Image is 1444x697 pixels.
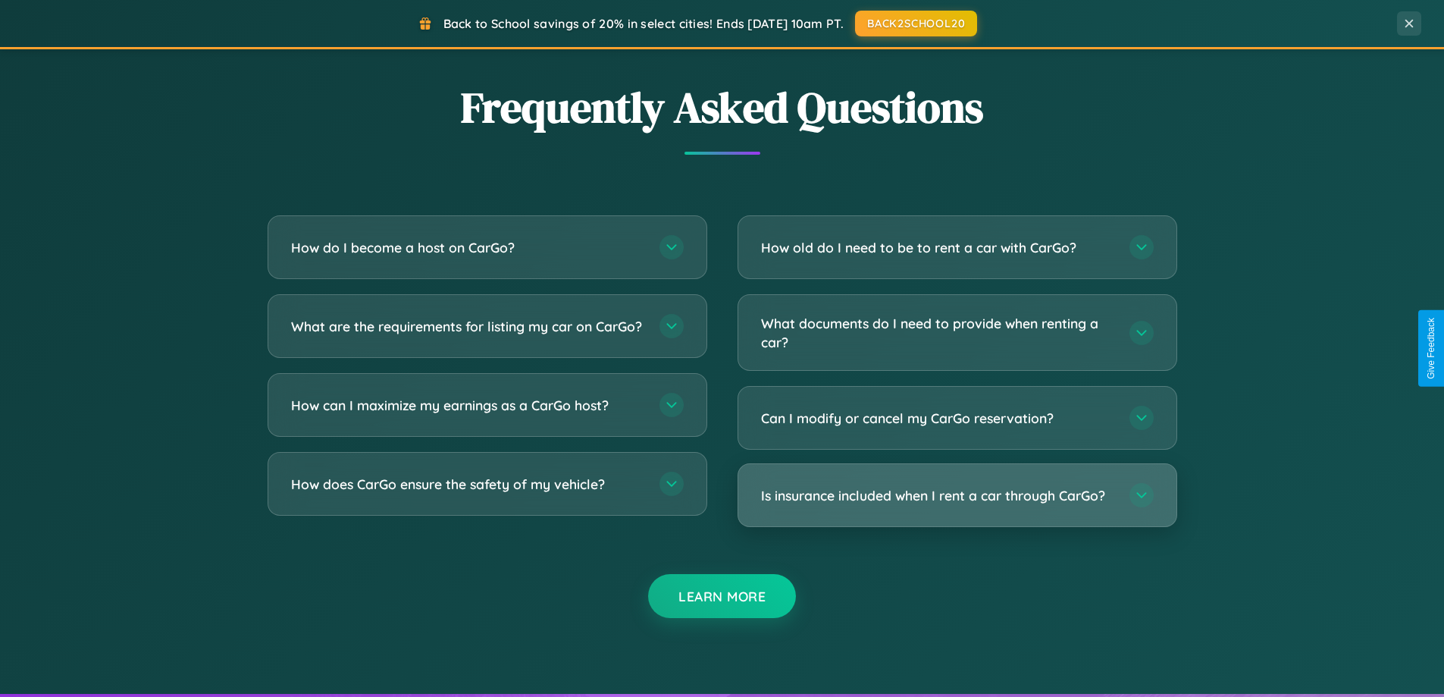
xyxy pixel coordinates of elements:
[1426,318,1436,379] div: Give Feedback
[291,317,644,336] h3: What are the requirements for listing my car on CarGo?
[855,11,977,36] button: BACK2SCHOOL20
[648,574,796,618] button: Learn More
[761,409,1114,428] h3: Can I modify or cancel my CarGo reservation?
[291,475,644,494] h3: How does CarGo ensure the safety of my vehicle?
[761,238,1114,257] h3: How old do I need to be to rent a car with CarGo?
[291,396,644,415] h3: How can I maximize my earnings as a CarGo host?
[268,78,1177,137] h2: Frequently Asked Questions
[761,486,1114,505] h3: Is insurance included when I rent a car through CarGo?
[443,16,844,31] span: Back to School savings of 20% in select cities! Ends [DATE] 10am PT.
[291,238,644,257] h3: How do I become a host on CarGo?
[761,314,1114,351] h3: What documents do I need to provide when renting a car?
